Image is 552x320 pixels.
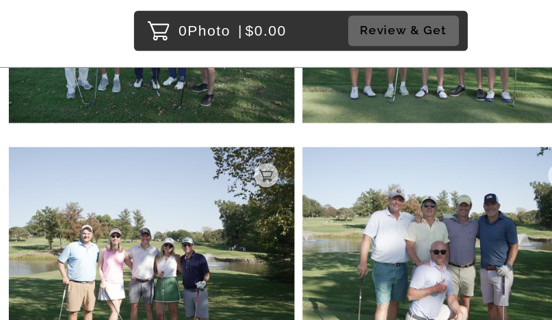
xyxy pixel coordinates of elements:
[223,31,227,45] span: |
[27,137,271,320] img: 222019
[317,25,411,50] button: Review & Get
[317,25,415,50] a: Review & Get
[180,27,217,49] span: Photo
[278,137,521,320] img: 222015
[172,27,265,49] p: 0 $0.00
